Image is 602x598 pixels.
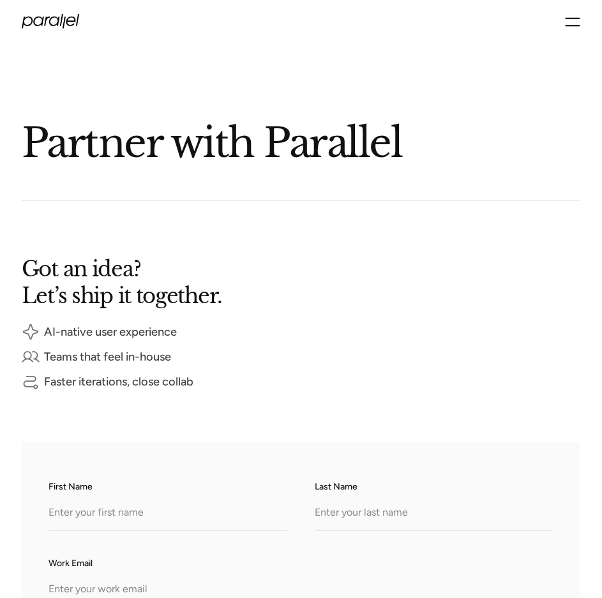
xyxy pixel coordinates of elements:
input: Enter your last name [315,496,553,531]
div: Teams that feel in-house [44,353,171,361]
h2: Partner with Parallel [22,124,580,158]
label: Work Email [49,557,553,570]
a: home [22,14,79,29]
div: Faster iterations, close collab [44,378,193,386]
h2: Got an idea? Let’s ship it together. [22,259,315,304]
div: menu [565,10,580,33]
label: Last Name [315,480,553,493]
input: Enter your first name [49,496,287,531]
label: First Name [49,480,287,493]
div: AI-native user experience [44,328,177,336]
